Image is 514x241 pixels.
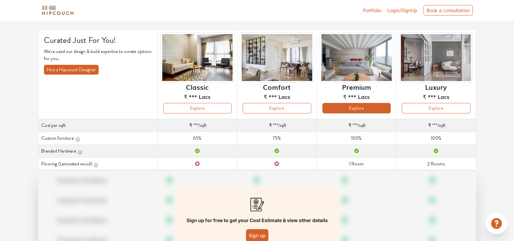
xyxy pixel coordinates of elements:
[44,35,152,45] h4: Curated Just For You!
[425,83,447,91] h6: Luxury
[237,119,317,132] td: /sqft
[186,83,209,91] h6: Classic
[396,132,476,145] td: 100%
[423,5,473,16] div: Book a consultation
[44,48,152,62] p: We've used our design & build expertise to curate options for you.
[157,132,237,145] td: 65%
[38,145,157,158] th: Branded Hardware
[157,119,237,132] td: /sqft
[399,32,473,83] img: header-preview
[237,132,317,145] td: 75%
[243,103,311,113] button: Explore
[317,158,396,170] td: 1 Room
[38,158,157,170] th: Flooring (Laminated wood)
[322,103,391,113] button: Explore
[396,119,476,132] td: /sqft
[396,158,476,170] td: 2 Rooms
[163,103,231,113] button: Explore
[38,132,157,145] th: Custom furniture
[387,7,417,13] span: Login/SignUp
[38,119,157,132] th: Cost per sqft
[263,83,291,91] h6: Comfort
[317,132,396,145] td: 100%
[320,32,393,83] img: header-preview
[402,103,470,113] button: Explore
[41,4,75,16] img: logo-horizontal.svg
[187,217,328,224] p: Sign up for free to get your Cost Estimate & view other details
[363,7,381,14] a: Portfolio
[44,65,99,75] button: Hire a Hipcouch Designer
[317,119,396,132] td: /sqft
[161,32,234,83] img: header-preview
[240,32,314,83] img: header-preview
[342,83,371,91] h6: Premium
[41,3,75,18] span: logo-horizontal.svg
